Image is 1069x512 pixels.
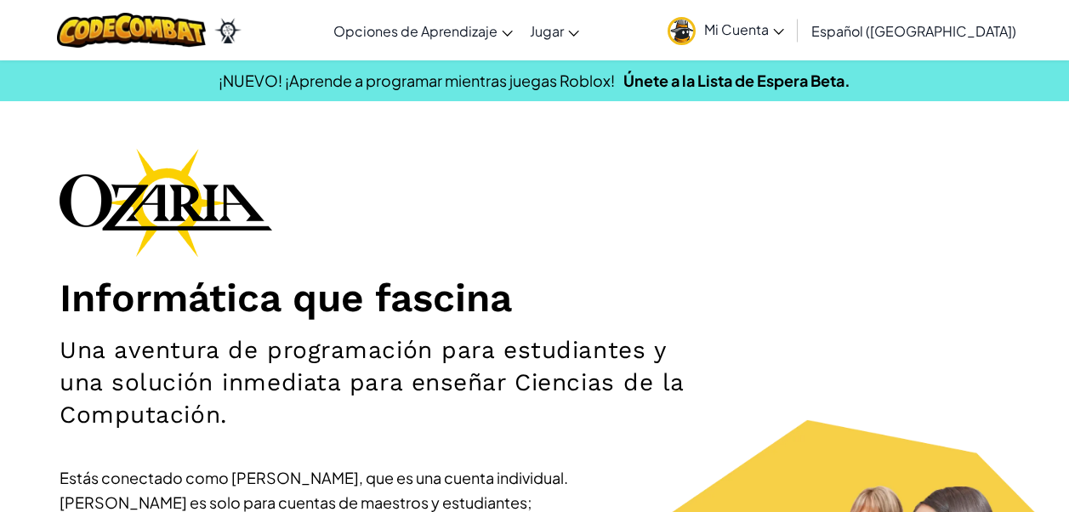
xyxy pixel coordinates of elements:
span: Jugar [530,22,564,40]
a: Opciones de Aprendizaje [325,8,521,54]
img: Ozaria branding logo [60,148,272,257]
img: avatar [668,17,696,45]
img: CodeCombat logo [57,13,206,48]
span: ¡NUEVO! ¡Aprende a programar mientras juegas Roblox! [219,71,615,90]
span: Opciones de Aprendizaje [333,22,498,40]
a: Jugar [521,8,588,54]
a: Únete a la Lista de Espera Beta. [623,71,850,90]
h1: Informática que fascina [60,274,1009,321]
span: Mi Cuenta [704,20,784,38]
a: Mi Cuenta [659,3,793,57]
h2: Una aventura de programación para estudiantes y una solución inmediata para enseñar Ciencias de l... [60,334,696,431]
a: Español ([GEOGRAPHIC_DATA]) [803,8,1025,54]
span: Español ([GEOGRAPHIC_DATA]) [811,22,1016,40]
img: Ozaria [214,18,242,43]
